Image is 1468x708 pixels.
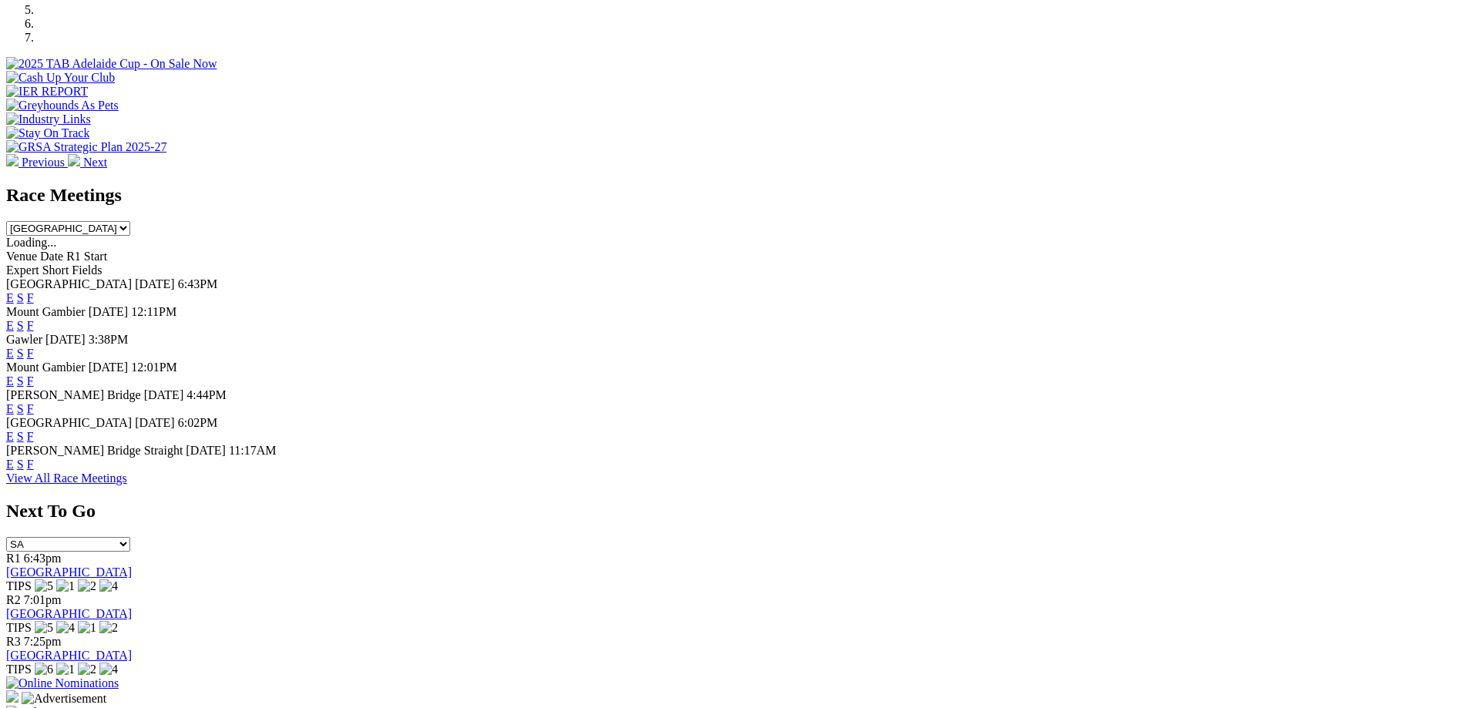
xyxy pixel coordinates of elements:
[6,99,119,112] img: Greyhounds As Pets
[6,250,37,263] span: Venue
[17,430,24,443] a: S
[99,579,118,593] img: 4
[6,156,68,169] a: Previous
[6,676,119,690] img: Online Nominations
[89,305,129,318] span: [DATE]
[6,333,42,346] span: Gawler
[17,347,24,360] a: S
[6,635,21,648] span: R3
[6,347,14,360] a: E
[22,156,65,169] span: Previous
[6,185,1462,206] h2: Race Meetings
[135,277,175,290] span: [DATE]
[6,291,14,304] a: E
[6,565,132,579] a: [GEOGRAPHIC_DATA]
[6,430,14,443] a: E
[35,621,53,635] img: 5
[72,263,102,277] span: Fields
[6,319,14,332] a: E
[6,501,1462,522] h2: Next To Go
[186,388,227,401] span: 4:44PM
[17,458,24,471] a: S
[27,374,34,388] a: F
[6,277,132,290] span: [GEOGRAPHIC_DATA]
[89,361,129,374] span: [DATE]
[24,635,62,648] span: 7:25pm
[6,552,21,565] span: R1
[6,416,132,429] span: [GEOGRAPHIC_DATA]
[6,112,91,126] img: Industry Links
[68,154,80,166] img: chevron-right-pager-white.svg
[131,305,176,318] span: 12:11PM
[6,154,18,166] img: chevron-left-pager-white.svg
[6,663,32,676] span: TIPS
[6,607,132,620] a: [GEOGRAPHIC_DATA]
[68,156,107,169] a: Next
[6,57,217,71] img: 2025 TAB Adelaide Cup - On Sale Now
[27,402,34,415] a: F
[6,471,127,485] a: View All Race Meetings
[78,621,96,635] img: 1
[56,579,75,593] img: 1
[6,85,88,99] img: IER REPORT
[6,593,21,606] span: R2
[42,263,69,277] span: Short
[17,319,24,332] a: S
[66,250,107,263] span: R1 Start
[6,649,132,662] a: [GEOGRAPHIC_DATA]
[6,621,32,634] span: TIPS
[6,388,141,401] span: [PERSON_NAME] Bridge
[6,690,18,703] img: 15187_Greyhounds_GreysPlayCentral_Resize_SA_WebsiteBanner_300x115_2025.jpg
[6,126,89,140] img: Stay On Track
[45,333,86,346] span: [DATE]
[6,263,39,277] span: Expert
[56,621,75,635] img: 4
[24,552,62,565] span: 6:43pm
[35,579,53,593] img: 5
[27,347,34,360] a: F
[144,388,184,401] span: [DATE]
[40,250,63,263] span: Date
[6,374,14,388] a: E
[135,416,175,429] span: [DATE]
[6,579,32,592] span: TIPS
[6,402,14,415] a: E
[35,663,53,676] img: 6
[178,416,218,429] span: 6:02PM
[186,444,226,457] span: [DATE]
[27,319,34,332] a: F
[229,444,277,457] span: 11:17AM
[78,579,96,593] img: 2
[6,236,56,249] span: Loading...
[83,156,107,169] span: Next
[27,430,34,443] a: F
[99,621,118,635] img: 2
[131,361,177,374] span: 12:01PM
[24,593,62,606] span: 7:01pm
[56,663,75,676] img: 1
[6,305,86,318] span: Mount Gambier
[6,361,86,374] span: Mount Gambier
[17,374,24,388] a: S
[6,71,115,85] img: Cash Up Your Club
[27,458,34,471] a: F
[17,402,24,415] a: S
[178,277,218,290] span: 6:43PM
[6,444,183,457] span: [PERSON_NAME] Bridge Straight
[17,291,24,304] a: S
[99,663,118,676] img: 4
[6,458,14,471] a: E
[89,333,129,346] span: 3:38PM
[78,663,96,676] img: 2
[27,291,34,304] a: F
[22,692,106,706] img: Advertisement
[6,140,166,154] img: GRSA Strategic Plan 2025-27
